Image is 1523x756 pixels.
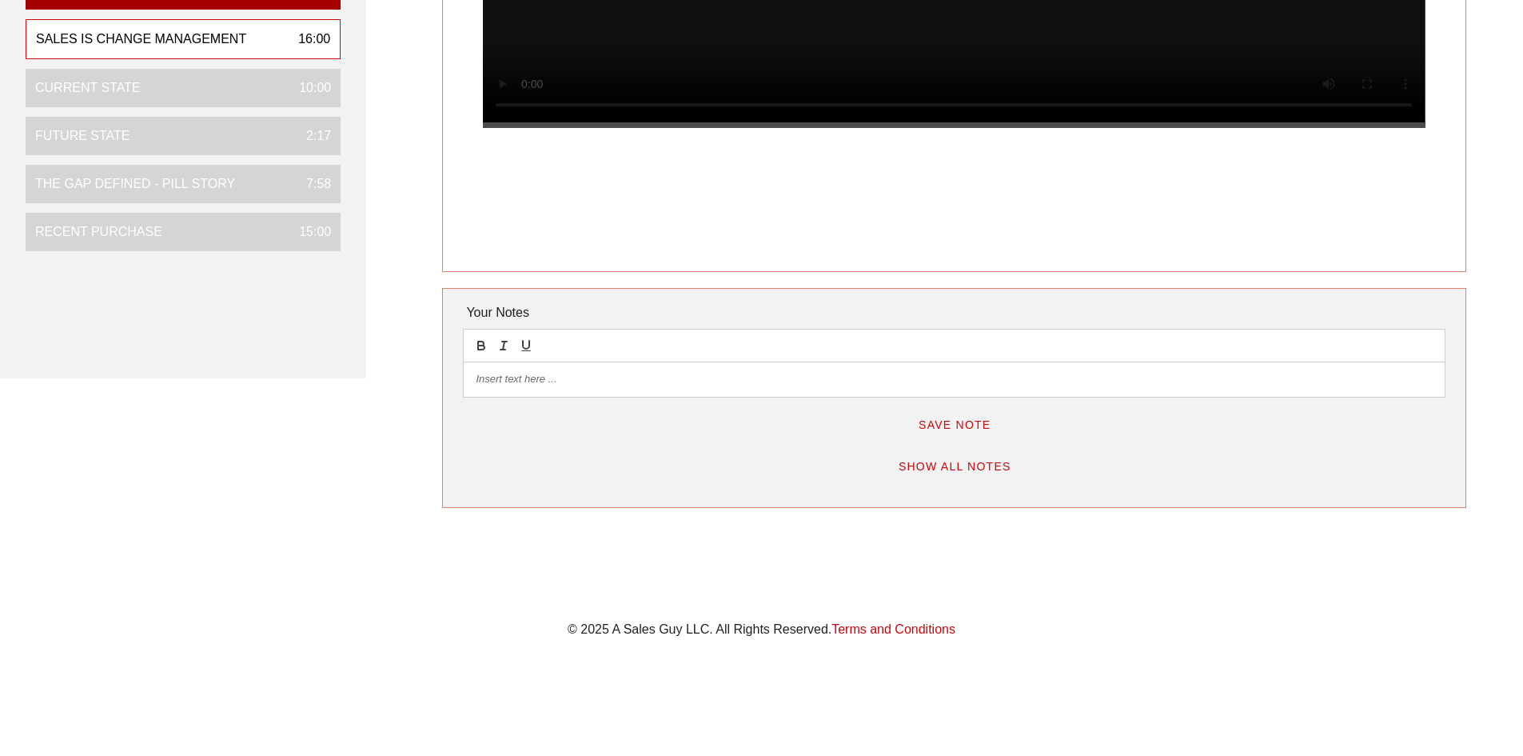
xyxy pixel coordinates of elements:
span: Show All Notes [898,460,1011,473]
a: Terms and Conditions [831,622,955,636]
div: Recent Purchase [35,222,162,242]
div: Your Notes [463,297,1445,329]
div: 15:00 [286,222,331,242]
div: 2:17 [293,126,331,146]
span: Save Note [918,418,991,431]
div: 16:00 [285,30,330,49]
button: Save Note [905,410,1004,439]
div: Future State [35,126,130,146]
div: 7:58 [293,174,331,194]
div: Current State [35,78,141,98]
div: The Gap Defined - Pill Story [35,174,235,194]
div: Sales is Change Management [36,30,246,49]
div: 10:00 [286,78,331,98]
button: Show All Notes [885,452,1024,481]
